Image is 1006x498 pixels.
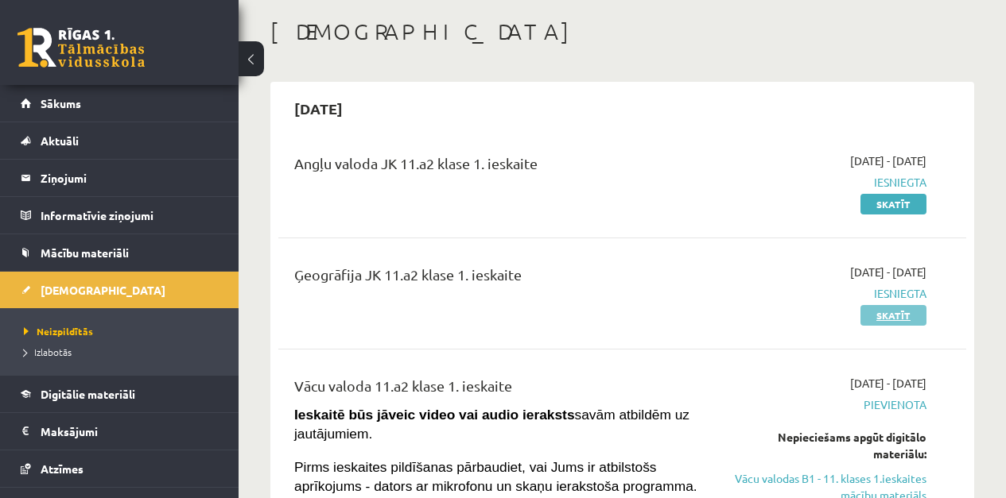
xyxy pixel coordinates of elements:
a: Sākums [21,85,219,122]
a: Informatīvie ziņojumi [21,197,219,234]
span: Iesniegta [732,174,926,191]
span: [DATE] - [DATE] [850,152,926,169]
div: Nepieciešams apgūt digitālo materiālu: [732,429,926,462]
a: Atzīmes [21,450,219,487]
a: Aktuāli [21,122,219,159]
h1: [DEMOGRAPHIC_DATA] [270,18,974,45]
span: Atzīmes [41,461,84,476]
div: Ģeogrāfija JK 11.a2 klase 1. ieskaite [294,264,708,293]
span: Neizpildītās [24,325,93,338]
span: Aktuāli [41,133,79,148]
span: Pievienota [732,396,926,413]
span: Sākums [41,96,81,110]
a: Skatīt [860,305,926,326]
a: Izlabotās [24,345,223,359]
strong: Ieskaitē būs jāveic video vai audio ieraksts [294,407,575,423]
a: Digitālie materiāli [21,376,219,412]
a: Skatīt [860,194,926,214]
legend: Informatīvie ziņojumi [41,197,219,234]
a: Rīgas 1. Tālmācības vidusskola [17,28,145,68]
span: Digitālie materiāli [41,387,135,401]
span: [DATE] - [DATE] [850,264,926,280]
span: [DEMOGRAPHIC_DATA] [41,283,165,297]
a: Neizpildītās [24,324,223,338]
h2: [DATE] [278,90,359,127]
legend: Maksājumi [41,413,219,450]
span: Izlabotās [24,346,72,358]
span: [DATE] - [DATE] [850,375,926,392]
span: savām atbildēm uz jautājumiem. [294,407,689,442]
a: Mācību materiāli [21,234,219,271]
span: Iesniegta [732,285,926,302]
legend: Ziņojumi [41,160,219,196]
a: Maksājumi [21,413,219,450]
div: Angļu valoda JK 11.a2 klase 1. ieskaite [294,152,708,182]
span: Mācību materiāli [41,245,129,260]
a: Ziņojumi [21,160,219,196]
a: [DEMOGRAPHIC_DATA] [21,272,219,308]
div: Vācu valoda 11.a2 klase 1. ieskaite [294,375,708,404]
